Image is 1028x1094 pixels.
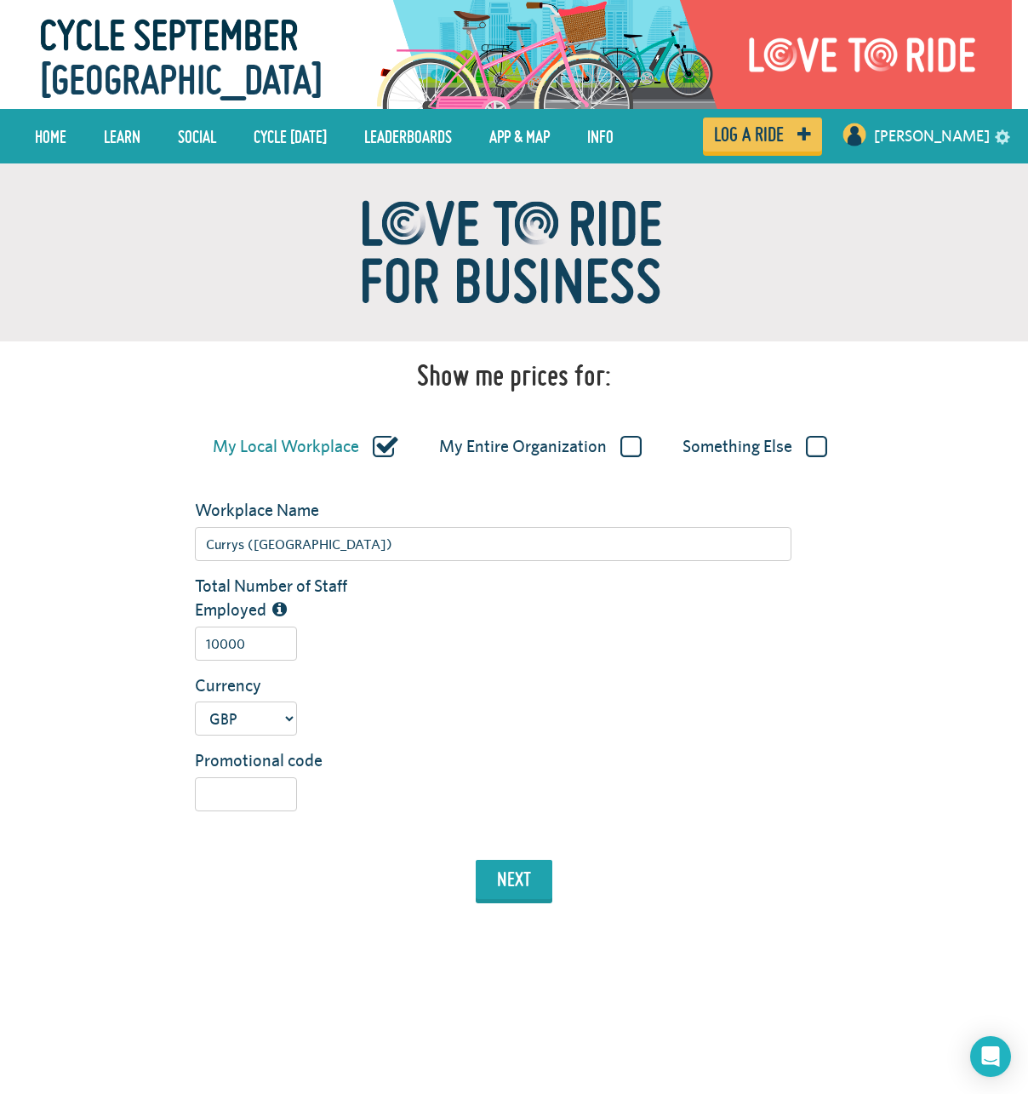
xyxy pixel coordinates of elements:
[213,436,398,458] label: My Local Workplace
[182,574,390,622] label: Total Number of Staff Employed
[874,116,990,157] a: [PERSON_NAME]
[272,601,287,618] i: The total number of people employed by this organization/workplace, including part time staff.
[703,117,822,152] a: Log a ride
[476,860,552,899] button: next
[182,673,390,698] label: Currency
[477,115,563,158] a: App & Map
[417,358,611,392] h1: Show me prices for:
[351,115,465,158] a: Leaderboards
[241,115,340,158] a: Cycle [DATE]
[165,115,229,158] a: Social
[574,115,626,158] a: Info
[40,49,323,112] span: [GEOGRAPHIC_DATA]
[439,436,642,458] label: My Entire Organization
[91,115,153,158] a: LEARN
[970,1036,1011,1077] div: Open Intercom Messenger
[22,115,79,158] a: Home
[714,127,784,142] span: Log a ride
[301,163,727,341] img: ltr_for_biz-e6001c5fe4d5a622ce57f6846a52a92b55b8f49da94d543b329e0189dcabf444.png
[995,128,1010,144] a: settings drop down toggle
[841,121,868,148] img: User profile image
[182,748,390,773] label: Promotional code
[182,498,390,523] label: Workplace Name
[682,436,827,458] label: Something Else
